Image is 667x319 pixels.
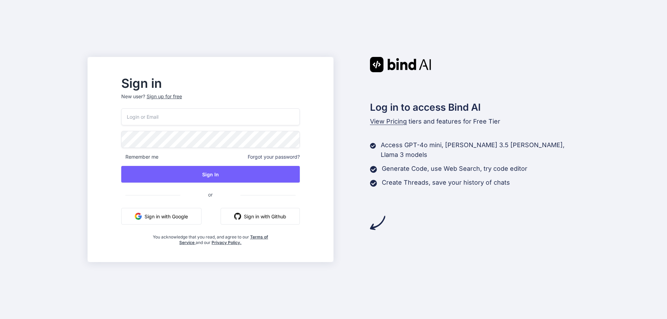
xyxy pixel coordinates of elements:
span: or [180,186,240,203]
p: tiers and features for Free Tier [370,117,580,126]
a: Terms of Service [179,234,268,245]
img: Bind AI logo [370,57,431,72]
p: Generate Code, use Web Search, try code editor [382,164,527,174]
a: Privacy Policy. [212,240,241,245]
div: You acknowledge that you read, and agree to our and our [151,230,270,245]
span: View Pricing [370,118,407,125]
button: Sign in with Google [121,208,201,225]
img: google [135,213,142,220]
h2: Log in to access Bind AI [370,100,580,115]
div: Sign up for free [147,93,182,100]
span: Forgot your password? [248,153,300,160]
img: github [234,213,241,220]
img: arrow [370,215,385,230]
button: Sign In [121,166,300,183]
span: Remember me [121,153,158,160]
p: Create Threads, save your history of chats [382,178,510,187]
h2: Sign in [121,78,300,89]
p: Access GPT-4o mini, [PERSON_NAME] 3.5 [PERSON_NAME], Llama 3 models [381,140,579,160]
p: New user? [121,93,300,108]
input: Login or Email [121,108,300,125]
button: Sign in with Github [221,208,300,225]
